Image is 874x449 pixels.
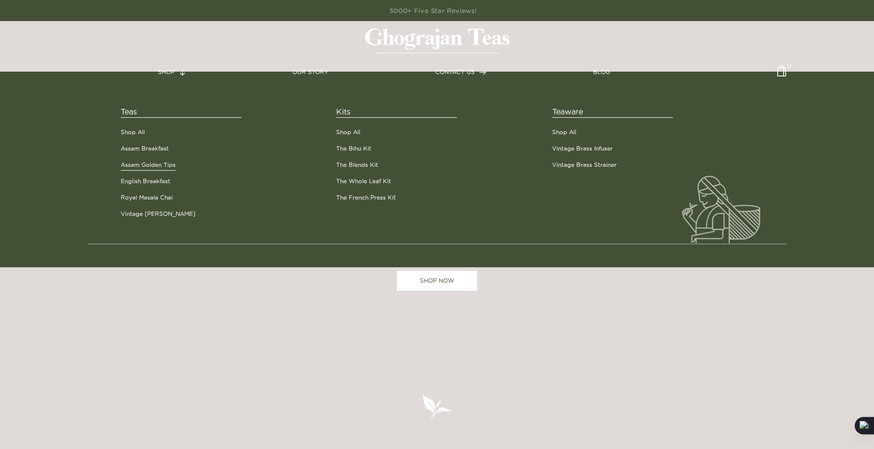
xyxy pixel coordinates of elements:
[121,193,173,202] a: Royal Masala Chai
[336,144,371,153] a: The Bihu Kit
[435,69,475,75] span: CONTACT US
[435,68,486,76] a: CONTACT US
[158,68,186,76] a: SHOP
[787,61,791,65] span: 0
[121,177,170,186] a: English Breakfast
[593,68,610,76] a: BLOG
[422,394,453,419] img: logo-leaf.svg
[336,193,396,202] a: The French Press Kit
[552,128,576,137] a: Shop All
[552,144,613,153] a: Vintage Brass Infuser
[336,106,457,118] span: Kits
[336,177,391,186] a: The Whole Leaf Kit
[180,69,185,76] img: forward-arrow.svg
[397,271,477,291] a: SHOP NOW
[121,128,145,137] a: Shop All
[292,68,329,76] a: OUR STORY
[552,161,617,169] a: Vintage Brass Strainer
[777,65,786,84] a: 0
[777,65,786,84] img: cart-icon-matt.svg
[121,144,169,153] a: Assam Breakfast
[336,161,378,169] a: The Blends Kit
[552,106,673,118] span: Teaware
[121,161,176,169] a: Assam Golden Tips
[121,106,241,118] span: Teas
[479,70,486,75] img: forward-arrow.svg
[121,210,195,218] a: Vintage [PERSON_NAME]
[682,175,760,243] img: menu-lady.svg
[365,28,509,53] img: logo-matt.svg
[336,128,360,137] a: Shop All
[158,69,175,75] span: SHOP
